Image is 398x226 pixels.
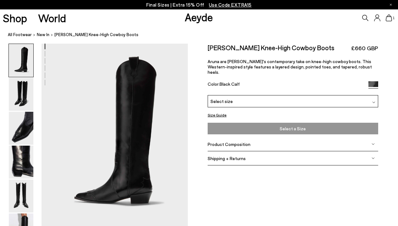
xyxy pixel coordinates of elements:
[37,32,49,37] span: New In
[208,111,227,119] button: Size Guide
[3,13,27,24] a: Shop
[208,59,372,75] span: Aruna are [PERSON_NAME]'s contemporary take on knee-high cowboy boots. This Western-inspired styl...
[351,44,378,52] span: £660 GBP
[9,78,33,111] img: Aruna Leather Knee-High Cowboy Boots - Image 2
[37,31,49,38] a: New In
[8,26,398,44] nav: breadcrumb
[220,81,240,87] span: Black Calf
[208,142,250,147] span: Product Composition
[208,44,334,51] h2: [PERSON_NAME] Knee-High Cowboy Boots
[8,31,32,38] a: All Footwear
[9,146,33,179] img: Aruna Leather Knee-High Cowboy Boots - Image 4
[392,16,395,20] span: 1
[386,14,392,21] a: 1
[209,2,252,8] span: Navigate to /collections/ss25-final-sizes
[54,31,138,38] span: [PERSON_NAME] Knee-High Cowboy Boots
[210,125,376,132] span: Select a Size
[208,81,363,89] div: Color:
[185,10,213,24] a: Aeyde
[208,156,246,161] span: Shipping + Returns
[208,123,378,134] button: Select a Size
[9,44,33,77] img: Aruna Leather Knee-High Cowboy Boots - Image 1
[210,98,233,105] span: Select size
[146,1,252,9] p: Final Sizes | Extra 15% Off
[372,143,375,146] img: svg%3E
[372,157,375,160] img: svg%3E
[372,101,375,104] img: svg%3E
[38,13,66,24] a: World
[9,180,33,213] img: Aruna Leather Knee-High Cowboy Boots - Image 5
[9,112,33,145] img: Aruna Leather Knee-High Cowboy Boots - Image 3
